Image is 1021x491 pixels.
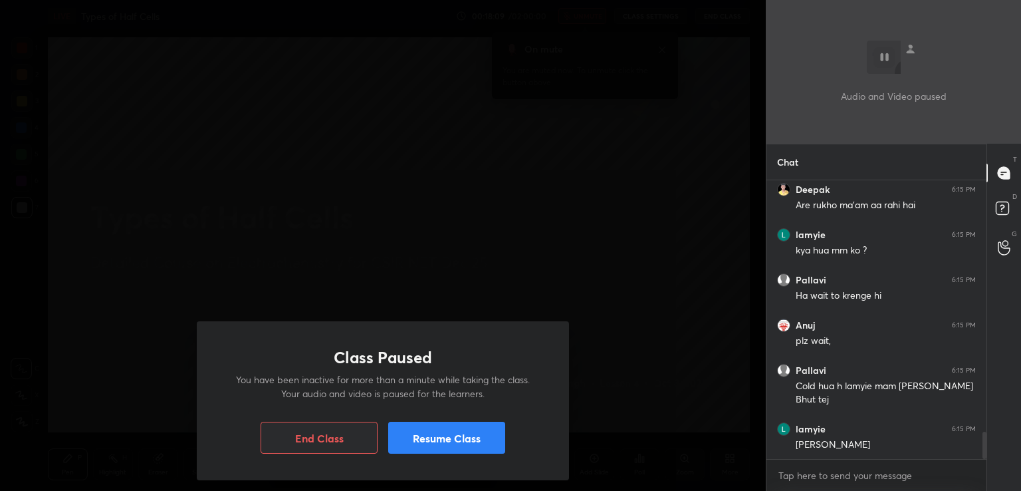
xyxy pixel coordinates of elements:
[796,229,826,241] h6: lamyie
[388,422,505,454] button: Resume Class
[796,335,976,348] div: plz wait,
[766,180,986,460] div: grid
[777,183,790,196] img: d40200293e2242c98b46295ca579e90b.jpg
[766,144,809,180] p: Chat
[796,199,976,212] div: Are rukho ma'am aa rahi hai
[229,373,537,401] p: You have been inactive for more than a minute while taking the class. Your audio and video is pau...
[777,273,790,287] img: default.png
[777,228,790,242] img: 813bb185137d43838d7f951813c9d4ef.40899250_3
[796,244,976,257] div: kya hua mm ko ?
[796,393,976,407] div: Bhut tej
[952,367,976,375] div: 6:15 PM
[952,186,976,194] div: 6:15 PM
[796,274,826,286] h6: Pallavi
[334,348,432,367] h1: Class Paused
[777,364,790,377] img: default.png
[261,422,378,454] button: End Class
[1012,229,1017,239] p: G
[1013,154,1017,164] p: T
[796,184,830,196] h6: Deepak
[1012,192,1017,202] p: D
[952,276,976,284] div: 6:15 PM
[777,422,790,436] img: 813bb185137d43838d7f951813c9d4ef.40899250_3
[796,289,976,303] div: Ha wait to krenge hi
[841,89,947,103] p: Audio and Video paused
[777,319,790,332] img: b9ca13683d92495f90400fd7afae43a0.jpg
[952,321,976,329] div: 6:15 PM
[796,438,976,452] div: [PERSON_NAME]
[952,231,976,239] div: 6:15 PM
[796,365,826,377] h6: Pallavi
[796,423,826,435] h6: lamyie
[952,425,976,433] div: 6:15 PM
[796,319,815,331] h6: Anuj
[796,380,976,393] div: Cold hua h lamyie mam [PERSON_NAME]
